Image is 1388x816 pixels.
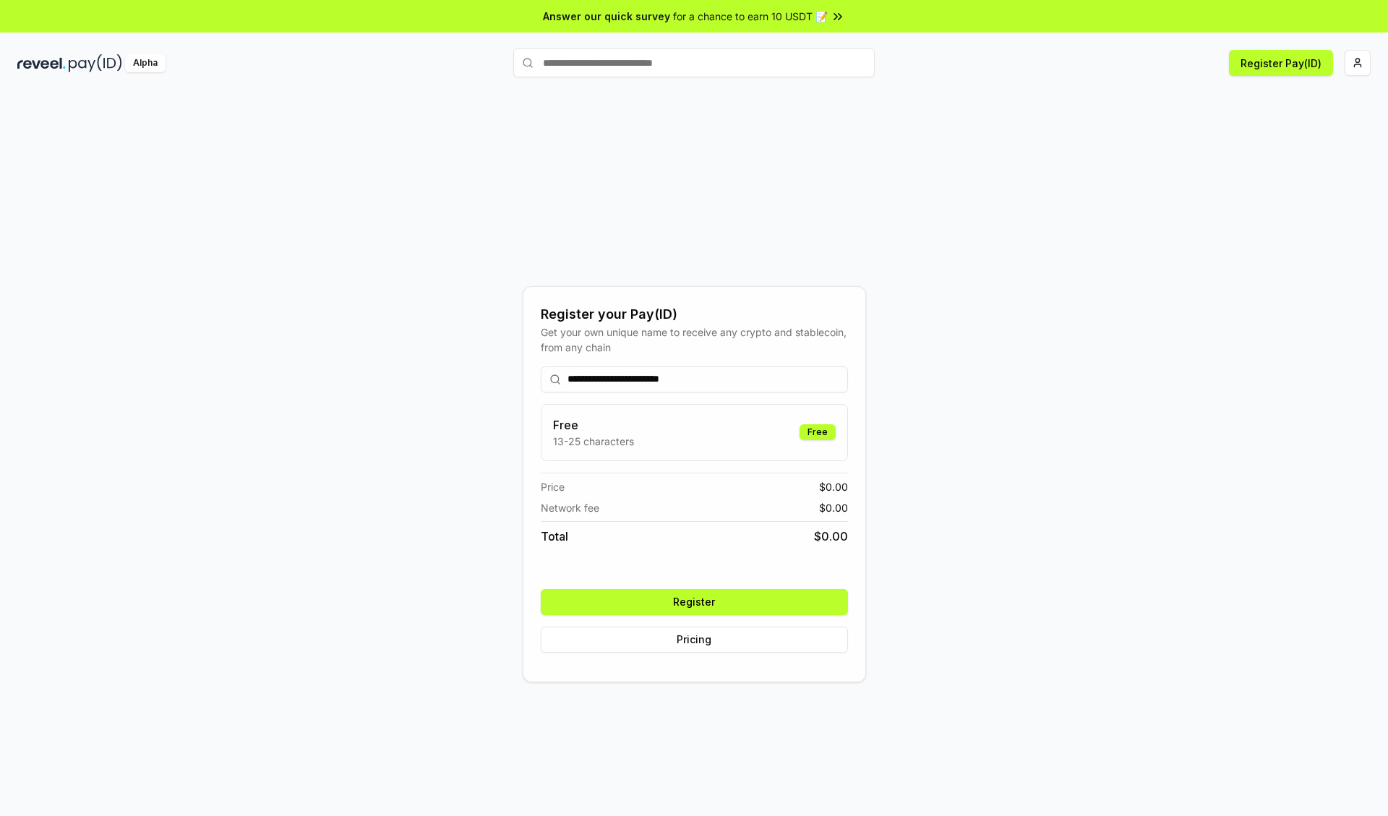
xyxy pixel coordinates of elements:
[125,54,166,72] div: Alpha
[814,528,848,545] span: $ 0.00
[69,54,122,72] img: pay_id
[800,424,836,440] div: Free
[819,479,848,494] span: $ 0.00
[1229,50,1333,76] button: Register Pay(ID)
[673,9,828,24] span: for a chance to earn 10 USDT 📝
[553,434,634,449] p: 13-25 characters
[17,54,66,72] img: reveel_dark
[541,304,848,325] div: Register your Pay(ID)
[819,500,848,515] span: $ 0.00
[541,589,848,615] button: Register
[541,500,599,515] span: Network fee
[541,325,848,355] div: Get your own unique name to receive any crypto and stablecoin, from any chain
[553,416,634,434] h3: Free
[541,528,568,545] span: Total
[541,627,848,653] button: Pricing
[543,9,670,24] span: Answer our quick survey
[541,479,565,494] span: Price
